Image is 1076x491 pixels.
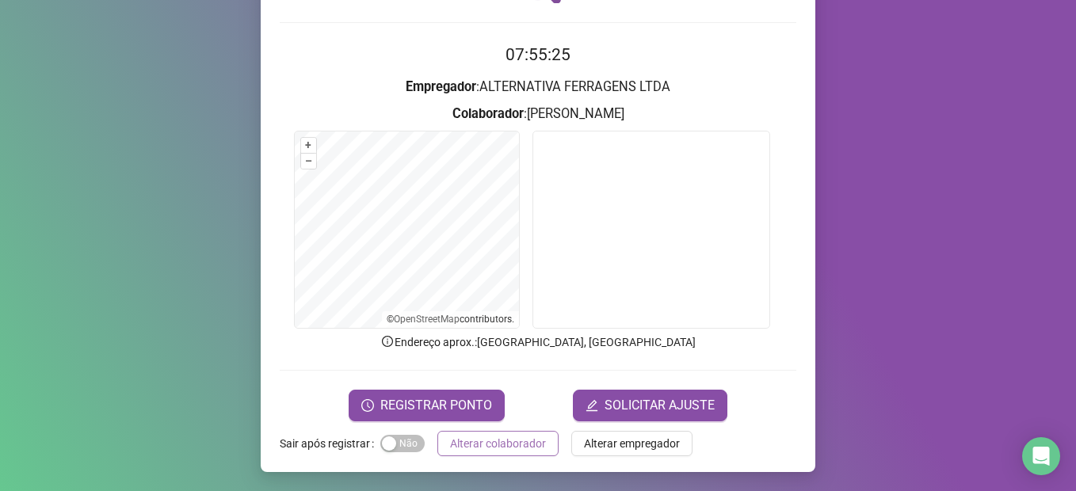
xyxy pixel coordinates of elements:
[361,399,374,412] span: clock-circle
[450,435,546,452] span: Alterar colaborador
[280,431,380,456] label: Sair após registrar
[406,79,476,94] strong: Empregador
[280,333,796,351] p: Endereço aprox. : [GEOGRAPHIC_DATA], [GEOGRAPHIC_DATA]
[301,138,316,153] button: +
[1022,437,1060,475] div: Open Intercom Messenger
[387,314,514,325] li: © contributors.
[437,431,559,456] button: Alterar colaborador
[452,106,524,121] strong: Colaborador
[301,154,316,169] button: –
[605,396,715,415] span: SOLICITAR AJUSTE
[584,435,680,452] span: Alterar empregador
[571,431,693,456] button: Alterar empregador
[380,334,395,348] span: info-circle
[280,104,796,124] h3: : [PERSON_NAME]
[349,390,505,421] button: REGISTRAR PONTO
[394,314,460,325] a: OpenStreetMap
[506,45,570,64] time: 07:55:25
[380,396,492,415] span: REGISTRAR PONTO
[573,390,727,421] button: editSOLICITAR AJUSTE
[586,399,598,412] span: edit
[280,77,796,97] h3: : ALTERNATIVA FERRAGENS LTDA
